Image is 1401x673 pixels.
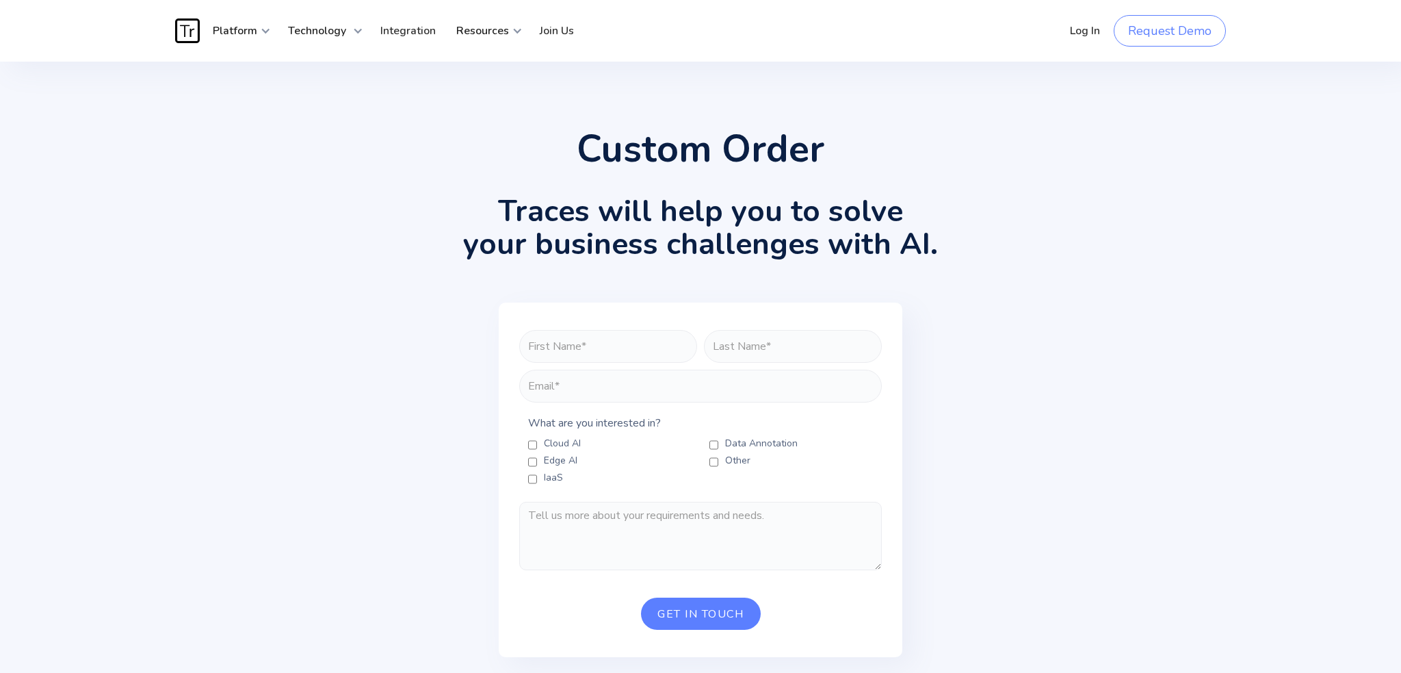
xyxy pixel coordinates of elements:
input: Last Name* [704,330,882,363]
a: home [175,18,202,43]
input: Get in touch [641,598,761,630]
strong: Platform [213,23,257,38]
h1: Custom Order [577,130,824,168]
div: Resources [446,10,523,51]
img: Traces Logo [175,18,200,43]
h2: Traces will help you to solve your business challenges with AI. [463,195,938,262]
form: FORM-CUSTOM-ORDER [519,330,882,630]
a: Log In [1060,10,1110,51]
div: Platform [202,10,271,51]
span: IaaS [544,471,563,485]
input: First Name* [519,330,697,363]
a: Join Us [529,10,584,51]
a: Integration [370,10,446,51]
input: Other [709,457,718,468]
input: Data Annotation [709,440,718,450]
span: Data Annotation [725,437,798,450]
strong: Resources [456,23,509,38]
span: Edge AI [544,454,577,468]
label: What are you interested in? [519,416,882,430]
span: Cloud AI [544,437,581,450]
a: Request Demo [1114,15,1226,47]
input: IaaS [528,474,537,485]
input: Cloud AI [528,440,537,450]
input: Email* [519,370,882,403]
div: Technology [278,10,363,51]
input: Edge AI [528,457,537,468]
span: Other [725,454,750,468]
strong: Technology [288,23,346,38]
